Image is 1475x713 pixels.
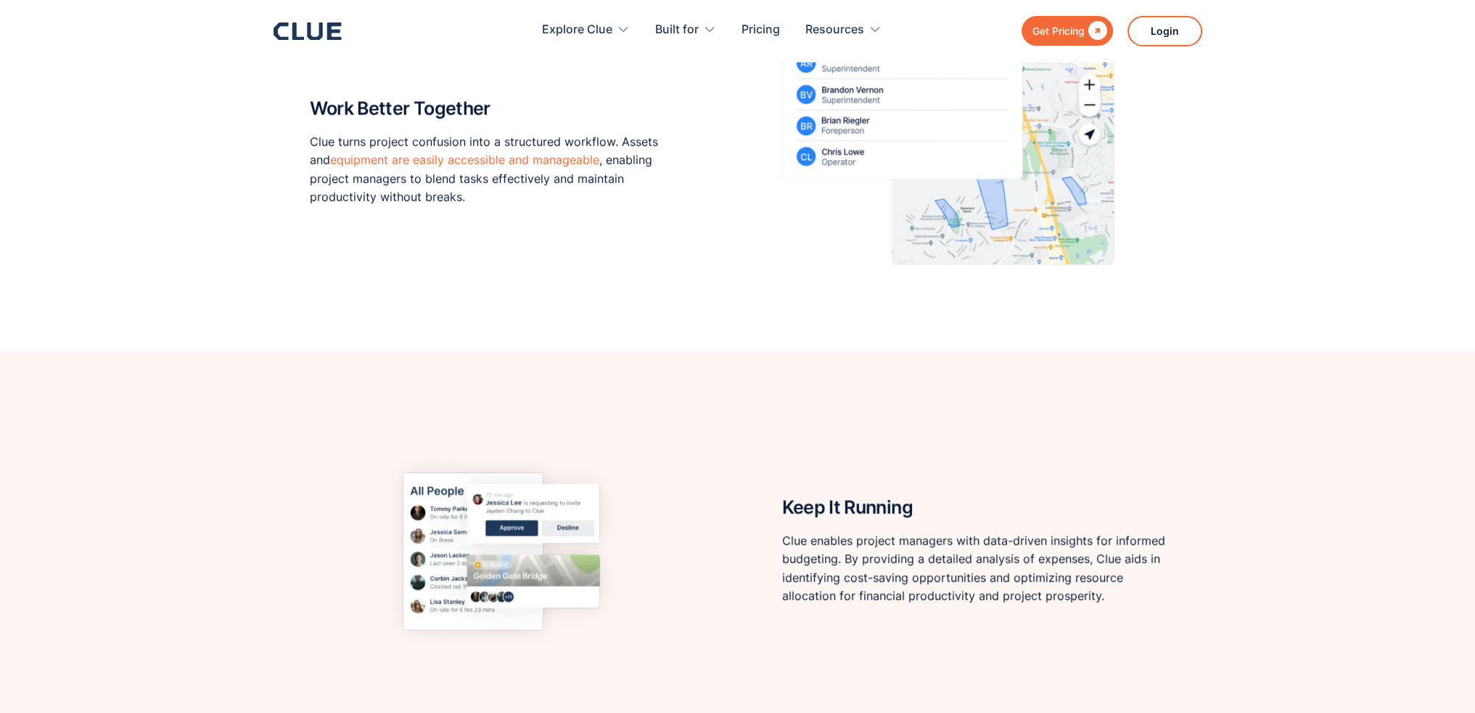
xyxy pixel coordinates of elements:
[330,152,599,167] a: equipment are easily accessible and manageable
[1022,16,1113,46] a: Get Pricing
[542,7,630,53] div: Explore Clue
[805,7,882,53] div: Resources
[1032,22,1085,40] div: Get Pricing
[1085,22,1107,40] div: 
[369,439,634,664] img: data-driven-budget-insights-cost-optimization-clue
[805,7,864,53] div: Resources
[655,7,716,53] div: Built for
[782,498,1166,518] h2: Keep It Running
[542,7,612,53] div: Explore Clue
[310,99,694,119] h2: Work Better Together
[310,133,694,206] p: Clue turns project confusion into a structured workflow. Assets and , enabling project managers t...
[782,40,1115,265] img: structured-project-workflow-asset-access-clue
[6,21,226,133] iframe: profile
[741,7,780,53] a: Pricing
[655,7,699,53] div: Built for
[782,532,1166,605] p: Clue enables project managers with data-driven insights for informed budgeting. By providing a de...
[1127,16,1202,46] a: Login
